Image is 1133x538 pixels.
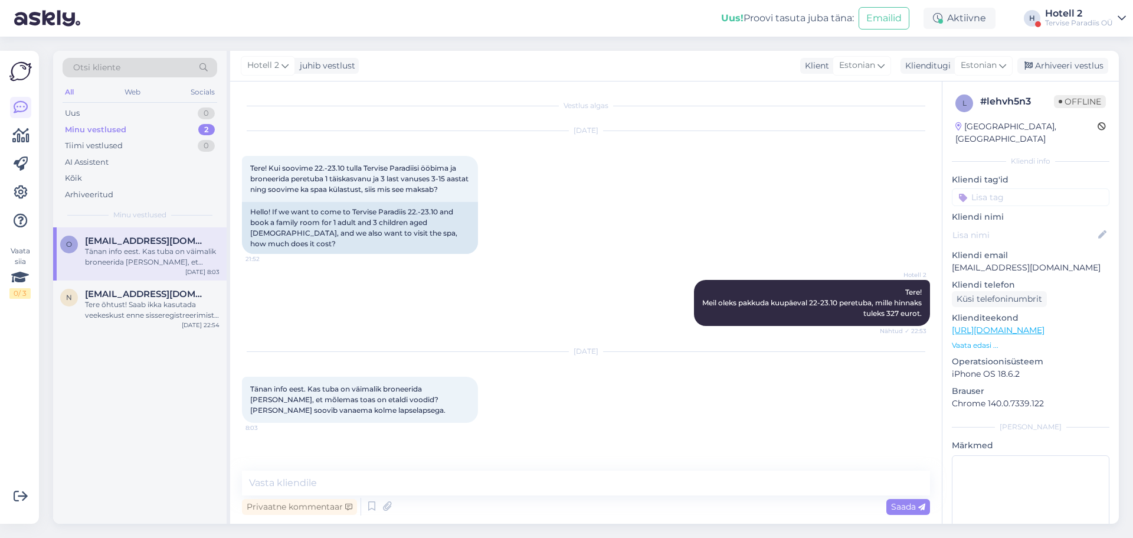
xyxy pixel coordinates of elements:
p: Vaata edasi ... [952,340,1109,351]
p: [EMAIL_ADDRESS][DOMAIN_NAME] [952,262,1109,274]
p: Chrome 140.0.7339.122 [952,397,1109,410]
div: Tänan info eest. Kas tuba on väimalik broneerida [PERSON_NAME], et mõlemas toas on etaldi voodid?... [85,246,220,268]
div: Arhiveeri vestlus [1017,58,1108,74]
div: AI Assistent [65,156,109,168]
div: [DATE] 22:54 [182,321,220,330]
div: Tiimi vestlused [65,140,123,152]
div: # lehvh5n3 [980,94,1054,109]
span: Hotell 2 [247,59,279,72]
span: Offline [1054,95,1106,108]
p: Kliendi email [952,249,1109,262]
div: [DATE] [242,346,930,357]
p: Kliendi tag'id [952,174,1109,186]
div: Küsi telefoninumbrit [952,291,1047,307]
span: l [962,99,967,107]
span: Otsi kliente [73,61,120,74]
p: Klienditeekond [952,312,1109,324]
div: Klienditugi [900,60,951,72]
div: 2 [198,124,215,136]
p: Märkmed [952,439,1109,452]
span: Hotell 2 [882,270,926,279]
div: H [1024,10,1040,27]
div: Kliendi info [952,156,1109,167]
div: [DATE] 8:03 [185,268,220,276]
span: Estonian [839,59,875,72]
p: Operatsioonisüsteem [952,356,1109,368]
div: Klient [800,60,829,72]
div: 0 / 3 [9,288,31,299]
span: 21:52 [245,255,290,263]
span: natalijagrinuk@gmail.com [85,289,208,299]
div: All [63,84,76,100]
span: Tere! Kui soovime 22.-23.10 tulla Tervise Paradiisi ööbima ja broneerida peretuba 1 täiskasvanu j... [250,164,470,194]
div: juhib vestlust [295,60,355,72]
div: Kõik [65,172,82,184]
div: 0 [198,140,215,152]
div: [DATE] [242,125,930,136]
div: Tere õhtust! Saab ikka kasutada veekeskust enne sisseregistreerimist. Saate veekeskuse käepaelad ... [85,299,220,321]
div: [GEOGRAPHIC_DATA], [GEOGRAPHIC_DATA] [955,120,1098,145]
span: Minu vestlused [113,210,166,220]
div: Uus [65,107,80,119]
div: Arhiveeritud [65,189,113,201]
button: Emailid [859,7,909,30]
input: Lisa nimi [952,229,1096,242]
span: Tere! Meil oleks pakkuda kuupäeval 22-23.10 peretuba, mille hinnaks tuleks 327 eurot. [702,288,924,318]
span: ornkristi@gmail.com [85,236,208,246]
span: 8:03 [245,423,290,432]
p: iPhone OS 18.6.2 [952,368,1109,380]
img: Askly Logo [9,60,32,83]
p: Brauser [952,385,1109,397]
span: Estonian [961,59,997,72]
div: Hotell 2 [1045,9,1113,18]
div: Privaatne kommentaar [242,499,357,515]
div: Minu vestlused [65,124,126,136]
div: Aktiivne [924,8,996,29]
div: [PERSON_NAME] [952,422,1109,432]
a: [URL][DOMAIN_NAME] [952,325,1044,335]
span: n [66,293,72,302]
b: Uus! [721,12,744,24]
span: Nähtud ✓ 22:53 [880,327,926,335]
div: Hello! If we want to come to Tervise Paradiis 22.-23.10 and book a family room for 1 adult and 3 ... [242,202,478,254]
input: Lisa tag [952,188,1109,206]
div: Vaata siia [9,246,31,299]
div: 0 [198,107,215,119]
span: Tänan info eest. Kas tuba on väimalik broneerida [PERSON_NAME], et mõlemas toas on etaldi voodid?... [250,384,446,415]
a: Hotell 2Tervise Paradiis OÜ [1045,9,1126,28]
div: Socials [188,84,217,100]
div: Tervise Paradiis OÜ [1045,18,1113,28]
div: Proovi tasuta juba täna: [721,11,854,25]
div: Vestlus algas [242,100,930,111]
span: o [66,240,72,249]
div: Web [122,84,143,100]
p: Kliendi nimi [952,211,1109,223]
p: Kliendi telefon [952,279,1109,291]
span: Saada [891,501,925,512]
